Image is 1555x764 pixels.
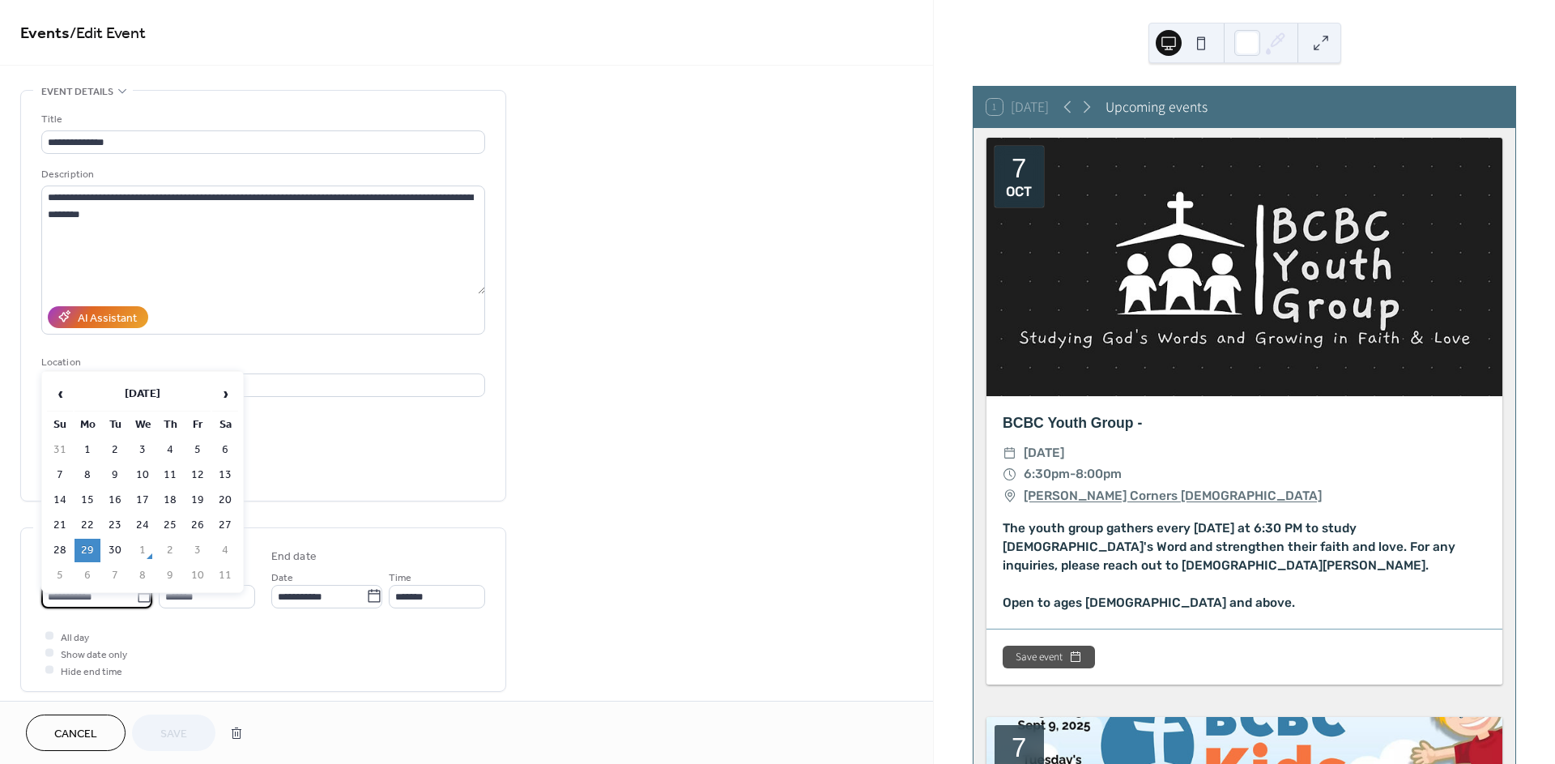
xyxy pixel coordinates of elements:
span: 6:30pm [1024,463,1070,484]
td: 17 [130,489,155,512]
td: 5 [185,438,211,462]
th: Fr [185,413,211,437]
td: 1 [130,539,155,562]
th: Mo [75,413,100,437]
span: Show date only [61,646,127,663]
span: Date [271,569,293,586]
th: Sa [212,413,238,437]
div: ​ [1003,442,1017,463]
th: Tu [102,413,128,437]
td: 27 [212,514,238,537]
td: 14 [47,489,73,512]
td: 6 [212,438,238,462]
button: Save event [1003,646,1095,668]
td: 6 [75,564,100,587]
td: 4 [157,438,183,462]
th: Th [157,413,183,437]
div: Upcoming events [1106,96,1208,117]
td: 30 [102,539,128,562]
td: 13 [212,463,238,487]
td: 29 [75,539,100,562]
a: [PERSON_NAME] Corners [DEMOGRAPHIC_DATA] [1024,485,1322,506]
td: 2 [157,539,183,562]
td: 5 [47,564,73,587]
td: 26 [185,514,211,537]
td: 9 [102,463,128,487]
span: Time [389,569,411,586]
div: End date [271,548,317,566]
td: 2 [102,438,128,462]
td: 10 [185,564,211,587]
div: Title [41,111,482,128]
td: 9 [157,564,183,587]
button: AI Assistant [48,306,148,328]
div: ​ [1003,485,1017,506]
td: 24 [130,514,155,537]
div: Oct [1006,186,1032,199]
td: 11 [212,564,238,587]
th: We [130,413,155,437]
td: 23 [102,514,128,537]
td: 3 [185,539,211,562]
td: 7 [47,463,73,487]
div: ​ [1003,463,1017,484]
div: Description [41,166,482,183]
th: [DATE] [75,377,211,412]
div: 7 [1012,734,1026,761]
div: Location [41,354,482,371]
span: All day [61,629,89,646]
td: 8 [130,564,155,587]
td: 1 [75,438,100,462]
div: BCBC Youth Group - [986,412,1502,433]
td: 16 [102,489,128,512]
span: / Edit Event [70,18,146,49]
span: Event details [41,83,113,100]
span: [DATE] [1024,442,1064,463]
a: Events [20,18,70,49]
td: 15 [75,489,100,512]
div: AI Assistant [78,309,137,327]
td: 10 [130,463,155,487]
td: 31 [47,438,73,462]
span: Hide end time [61,663,122,680]
div: 7 [1012,155,1026,181]
td: 22 [75,514,100,537]
td: 4 [212,539,238,562]
span: - [1070,463,1076,484]
span: Cancel [54,726,97,743]
td: 3 [130,438,155,462]
td: 19 [185,489,211,512]
td: 8 [75,463,100,487]
td: 18 [157,489,183,512]
td: 12 [185,463,211,487]
td: 20 [212,489,238,512]
button: Cancel [26,715,126,751]
td: 11 [157,463,183,487]
td: 25 [157,514,183,537]
td: 7 [102,564,128,587]
div: The youth group gathers every [DATE] at 6:30 PM to study [DEMOGRAPHIC_DATA]'s Word and strengthen... [986,519,1502,613]
td: 28 [47,539,73,562]
td: 21 [47,514,73,537]
span: › [213,378,237,410]
span: ‹ [48,378,72,410]
th: Su [47,413,73,437]
span: 8:00pm [1076,463,1122,484]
